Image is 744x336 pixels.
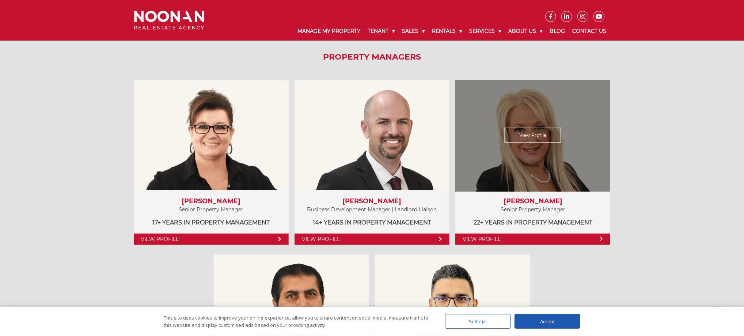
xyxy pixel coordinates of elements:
img: Noonan Real Estate Agency [134,11,204,30]
h3: [PERSON_NAME] [302,197,442,205]
h2: Property Managers [129,52,616,62]
div: Settings [445,314,511,329]
a: View Profile [505,128,561,143]
a: View Profile [455,234,610,245]
p: Senior Property Manager [463,205,603,214]
a: Blog [546,22,569,41]
p: 14+ years in Property Management [302,218,442,227]
h3: [PERSON_NAME] [463,197,603,205]
p: 22+ years in Property Management [463,218,603,227]
p: Senior Property Manager [141,205,281,214]
a: About Us [505,22,546,41]
h3: [PERSON_NAME] [141,197,281,205]
a: View Profile [134,234,289,245]
div: This site uses cookies to improve your online experience, allow you to share content on social me... [164,314,430,329]
a: Tenant [364,22,398,41]
p: Business Development Manager | Landlord Liaison [302,205,442,214]
a: Services [466,22,505,41]
div: Accept [515,314,580,329]
p: 17+ years in Property Management [141,218,281,227]
a: Sales [398,22,428,41]
a: Manage My Property [294,22,364,41]
a: Rentals [428,22,466,41]
a: Contact Us [569,22,610,41]
a: View Profile [295,234,449,245]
